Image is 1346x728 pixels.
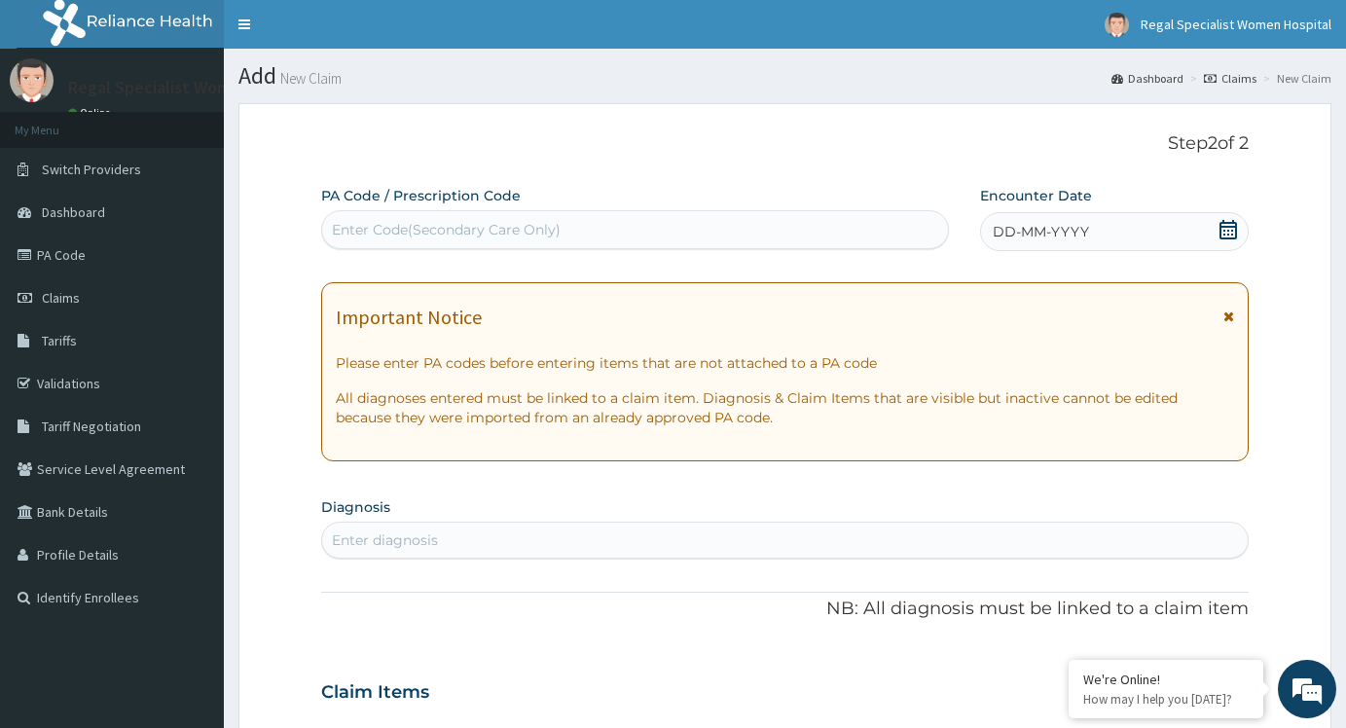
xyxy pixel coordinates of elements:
span: Switch Providers [42,161,141,178]
span: We're online! [113,232,269,428]
span: Regal Specialist Women Hospital [1141,16,1331,33]
p: NB: All diagnosis must be linked to a claim item [321,597,1249,622]
img: User Image [10,58,54,102]
p: Regal Specialist Women Hospital [68,79,318,96]
label: PA Code / Prescription Code [321,186,521,205]
h1: Add [238,63,1331,89]
p: How may I help you today? [1083,691,1249,708]
span: Tariffs [42,332,77,349]
p: Step 2 of 2 [321,133,1249,155]
a: Dashboard [1111,70,1183,87]
img: User Image [1105,13,1129,37]
div: Enter Code(Secondary Care Only) [332,220,561,239]
small: New Claim [276,71,342,86]
a: Online [68,106,115,120]
li: New Claim [1258,70,1331,87]
label: Encounter Date [980,186,1092,205]
a: Claims [1204,70,1256,87]
span: Tariff Negotiation [42,418,141,435]
p: All diagnoses entered must be linked to a claim item. Diagnosis & Claim Items that are visible bu... [336,388,1234,427]
p: Please enter PA codes before entering items that are not attached to a PA code [336,353,1234,373]
div: Minimize live chat window [319,10,366,56]
h3: Claim Items [321,682,429,704]
div: Chat with us now [101,109,327,134]
span: Dashboard [42,203,105,221]
textarea: Type your message and hit 'Enter' [10,505,371,573]
h1: Important Notice [336,307,482,328]
div: We're Online! [1083,671,1249,688]
label: Diagnosis [321,497,390,517]
div: Enter diagnosis [332,530,438,550]
span: DD-MM-YYYY [993,222,1089,241]
img: d_794563401_company_1708531726252_794563401 [36,97,79,146]
span: Claims [42,289,80,307]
